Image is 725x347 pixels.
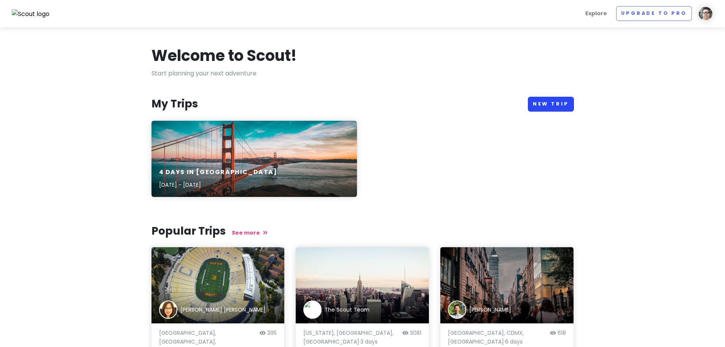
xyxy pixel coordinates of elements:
p: [US_STATE], [GEOGRAPHIC_DATA], [GEOGRAPHIC_DATA] · 3 days [303,329,399,346]
img: Trip author [159,301,177,319]
p: [GEOGRAPHIC_DATA], CDMX, [GEOGRAPHIC_DATA] · 6 days [448,329,547,346]
h3: Popular Trips [151,224,574,238]
img: User profile [698,6,713,21]
a: See more [232,229,268,237]
p: Start planning your next adventure [151,69,574,78]
div: [PERSON_NAME] [PERSON_NAME] [180,305,266,314]
a: Upgrade to Pro [616,6,692,21]
img: Trip author [448,301,466,319]
a: New Trip [528,97,574,112]
div: [PERSON_NAME] [469,305,511,314]
h3: My Trips [151,97,198,111]
span: 395 [267,329,277,337]
img: Trip author [303,301,322,319]
div: The Scout Team [325,305,370,314]
img: Scout logo [12,9,50,19]
p: [DATE] - [DATE] [159,181,277,189]
h6: 4 Days in [GEOGRAPHIC_DATA] [159,168,277,176]
span: 3081 [410,329,421,337]
a: Explore [582,6,610,21]
a: 4 Days in [GEOGRAPHIC_DATA][DATE] - [DATE] [151,121,357,197]
span: 618 [558,329,566,337]
h1: Welcome to Scout! [151,46,297,66]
